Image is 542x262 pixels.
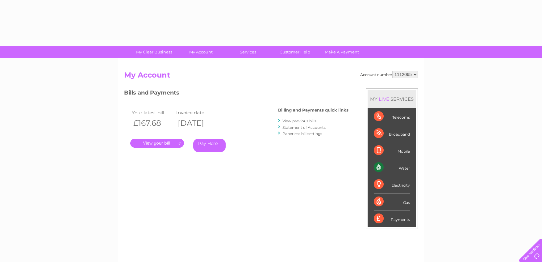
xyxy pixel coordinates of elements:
[374,159,410,176] div: Water
[176,46,227,58] a: My Account
[269,46,320,58] a: Customer Help
[282,131,322,136] a: Paperless bill settings
[368,90,416,108] div: MY SERVICES
[374,210,410,227] div: Payments
[130,108,175,117] td: Your latest bill
[278,108,348,112] h4: Billing and Payments quick links
[193,139,226,152] a: Pay Here
[175,117,219,129] th: [DATE]
[129,46,180,58] a: My Clear Business
[374,193,410,210] div: Gas
[124,71,418,82] h2: My Account
[130,117,175,129] th: £167.68
[282,125,326,130] a: Statement of Accounts
[377,96,390,102] div: LIVE
[175,108,219,117] td: Invoice date
[374,125,410,142] div: Broadband
[374,108,410,125] div: Telecoms
[124,88,348,99] h3: Bills and Payments
[223,46,273,58] a: Services
[360,71,418,78] div: Account number
[374,142,410,159] div: Mobile
[374,176,410,193] div: Electricity
[130,139,184,148] a: .
[316,46,367,58] a: Make A Payment
[282,119,316,123] a: View previous bills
